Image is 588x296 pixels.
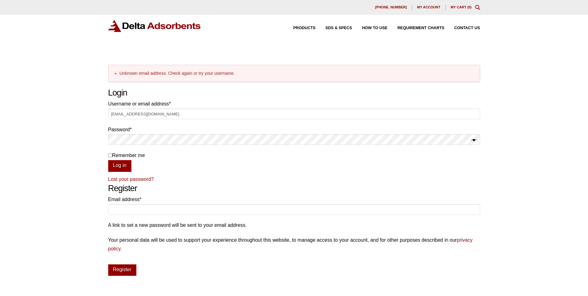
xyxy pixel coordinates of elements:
a: My account [412,5,446,10]
span: Products [293,26,316,30]
button: Show password [471,136,476,145]
span: Contact Us [454,26,480,30]
a: Products [283,26,316,30]
img: Delta Adsorbents [108,20,201,32]
label: Username or email address [108,100,480,108]
a: My Cart (0) [451,5,472,9]
button: Register [108,264,136,276]
span: My account [417,6,440,9]
span: SDS & SPECS [325,26,352,30]
a: Lost your password? [108,177,154,182]
a: privacy policy [108,237,473,251]
a: How to Use [352,26,387,30]
a: Contact Us [444,26,480,30]
p: Your personal data will be used to support your experience throughout this website, to manage acc... [108,236,480,253]
span: 0 [468,5,470,9]
span: How to Use [362,26,387,30]
button: Log in [108,160,131,172]
li: Unknown email address. Check again or try your username. [120,70,475,77]
div: Toggle Modal Content [475,5,480,10]
span: Requirement Charts [397,26,444,30]
a: Requirement Charts [387,26,444,30]
input: Remember me [108,153,112,157]
label: Email address [108,195,480,204]
h2: Login [108,88,480,98]
a: SDS & SPECS [316,26,352,30]
h2: Register [108,183,480,194]
label: Password [108,125,480,134]
span: [PHONE_NUMBER] [375,6,407,9]
a: [PHONE_NUMBER] [370,5,412,10]
p: A link to set a new password will be sent to your email address. [108,221,480,229]
span: Remember me [112,153,145,158]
